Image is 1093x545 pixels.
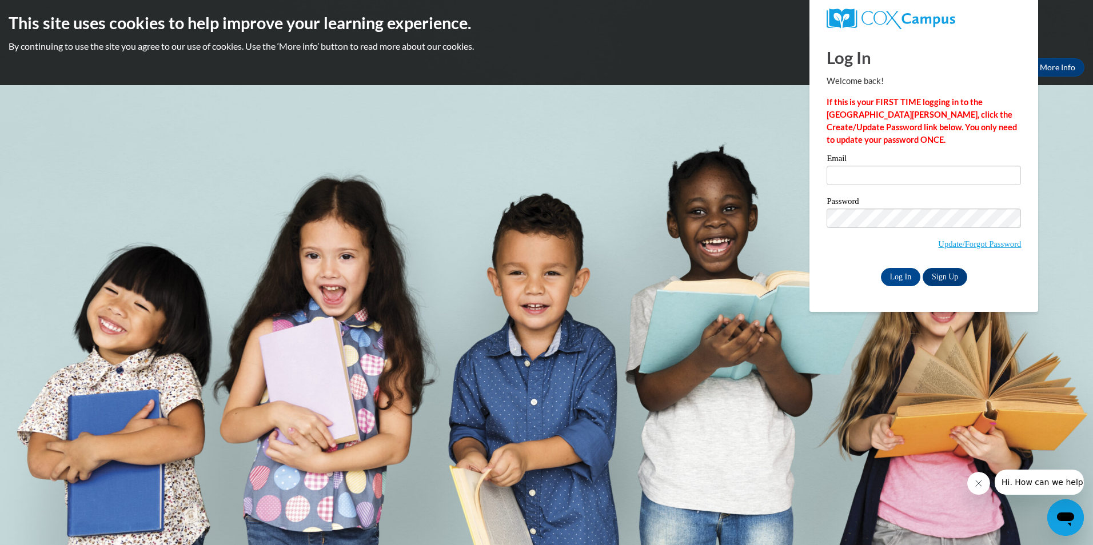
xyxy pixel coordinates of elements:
a: More Info [1031,58,1084,77]
p: Welcome back! [827,75,1021,87]
a: Update/Forgot Password [938,239,1021,249]
label: Password [827,197,1021,209]
strong: If this is your FIRST TIME logging in to the [GEOGRAPHIC_DATA][PERSON_NAME], click the Create/Upd... [827,97,1017,145]
iframe: Button to launch messaging window [1047,499,1084,536]
a: Sign Up [923,268,967,286]
label: Email [827,154,1021,166]
h1: Log In [827,46,1021,69]
iframe: Close message [967,472,990,495]
a: COX Campus [827,9,1021,29]
span: Hi. How can we help? [7,8,93,17]
input: Log In [881,268,921,286]
h2: This site uses cookies to help improve your learning experience. [9,11,1084,34]
img: COX Campus [827,9,955,29]
iframe: Message from company [995,470,1084,495]
p: By continuing to use the site you agree to our use of cookies. Use the ‘More info’ button to read... [9,40,1084,53]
